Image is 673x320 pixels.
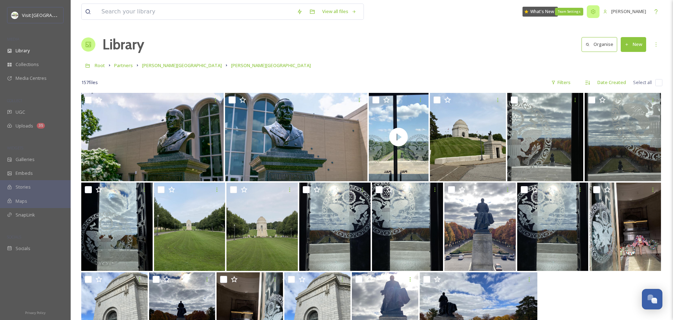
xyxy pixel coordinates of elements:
[7,98,22,103] span: COLLECT
[430,93,506,181] img: ext_1757698294.093543_TonjaM@VisitCanton.com-IMG_5929.jpeg
[16,212,35,218] span: SnapLink
[16,109,25,115] span: UGC
[299,183,371,271] img: ext_1757698291.013511_TonjaM@VisitCanton.com-IMG_8862.jpeg
[523,7,558,17] a: What's New
[114,62,133,69] span: Partners
[95,61,105,70] a: Root
[25,308,46,316] a: Privacy Policy
[231,62,311,69] span: [PERSON_NAME][GEOGRAPHIC_DATA]
[507,93,583,181] img: ext_1757698293.639329_TonjaM@VisitCanton.com-IMG_8858.jpeg
[548,76,574,89] div: Filters
[16,61,39,68] span: Collections
[587,5,600,18] a: Team Settings
[582,37,617,52] button: Organise
[633,79,652,86] span: Select all
[590,183,661,271] img: ext_1757698289.323878_TonjaM@VisitCanton.com-IMG_8866.jpeg
[98,4,293,19] input: Search your library
[11,12,18,19] img: download.jpeg
[16,198,27,205] span: Maps
[372,183,443,271] img: ext_1757698290.544322_TonjaM@VisitCanton.com-IMG_8861.jpeg
[102,34,144,55] a: Library
[154,183,225,271] img: ext_1757698292.364418_TonjaM@VisitCanton.com-IMG_5931.jpeg
[642,289,662,309] button: Open Chat
[16,245,30,252] span: Socials
[611,8,646,14] span: [PERSON_NAME]
[142,61,222,70] a: [PERSON_NAME][GEOGRAPHIC_DATA]
[621,37,646,52] button: New
[16,170,33,177] span: Embeds
[231,61,311,70] a: [PERSON_NAME][GEOGRAPHIC_DATA]
[16,123,33,129] span: Uploads
[114,61,133,70] a: Partners
[16,75,47,82] span: Media Centres
[319,5,360,18] a: View all files
[444,183,516,271] img: ext_1757698289.905058_TonjaM@VisitCanton.com-IMG_8870.jpeg
[16,47,30,54] span: Library
[369,93,429,181] img: thumbnail
[225,93,367,181] img: McKinley Bust outside Museum and Monument - - 250604 - 1000260.jpg
[517,183,589,271] img: ext_1757698289.733769_TonjaM@VisitCanton.com-IMG_8863.jpeg
[81,183,153,271] img: ext_1757698293.226171_TonjaM@VisitCanton.com-IMG_8856.jpeg
[37,123,45,129] div: 35
[7,234,21,239] span: SOCIALS
[7,36,19,42] span: MEDIA
[585,93,661,181] img: ext_1757698293.488735_TonjaM@VisitCanton.com-IMG_8859.jpeg
[142,62,222,69] span: [PERSON_NAME][GEOGRAPHIC_DATA]
[600,5,650,18] a: [PERSON_NAME]
[226,183,298,271] img: ext_1757698291.931503_TonjaM@VisitCanton.com-IMG_5932.jpeg
[16,156,35,163] span: Galleries
[25,310,46,315] span: Privacy Policy
[555,8,583,16] div: Team Settings
[16,184,31,190] span: Stories
[95,62,105,69] span: Root
[7,145,23,150] span: WIDGETS
[81,93,224,181] img: McKinley Bust outside Museum and Monument - - 250604 - 1000256.jpg
[22,12,77,18] span: Visit [GEOGRAPHIC_DATA]
[594,76,630,89] div: Date Created
[81,79,98,86] span: 157 file s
